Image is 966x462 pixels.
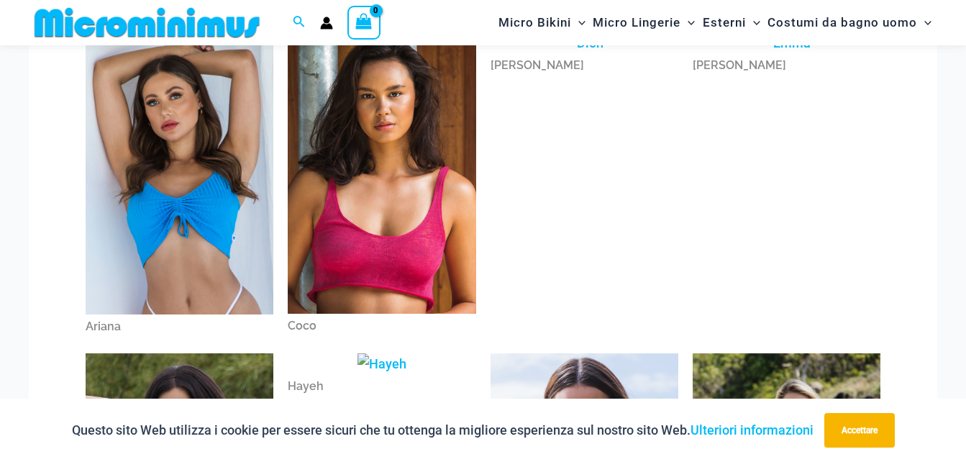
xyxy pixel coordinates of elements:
div: [PERSON_NAME] [491,53,678,78]
img: MM NEGOZIO LOGO PIATTO [29,6,265,39]
a: Costumi da bagno uomoMenu ToggleMenu commuta [764,4,935,41]
div: [PERSON_NAME] [693,53,880,78]
font: Costumi da bagno uomo [767,15,917,30]
span: Menu commuta [680,4,695,41]
div: Coco [288,314,475,338]
a: Collegamento all'icona dell'account [320,17,333,30]
a: Micro BikiniMenu ToggleMenu commuta [495,4,589,41]
font: Micro Bikini [498,15,571,30]
a: Micro LingerieMenu ToggleMenu commuta [589,4,698,41]
button: Accettare [824,413,895,448]
div: Ariana [86,314,273,339]
a: Emma[PERSON_NAME] [693,32,880,78]
a: Visualizza il carrello, vuoto [347,6,381,39]
a: Collegamento all'icona di ricerca [293,14,306,32]
div: Hayeh [288,374,475,399]
font: Esterni [703,15,746,30]
a: Dion[PERSON_NAME] [491,32,678,78]
a: CocoCoco [288,32,475,338]
font: Micro Lingerie [593,15,680,30]
a: Ulteriori informazioni [691,422,814,438]
span: Menu commuta [746,4,760,41]
nav: Navigazione del sito [493,2,937,43]
img: Coco [288,32,475,314]
span: Menu commuta [571,4,585,41]
a: ArianaAriana [86,32,273,339]
a: EsterniMenu ToggleMenu commuta [699,4,764,41]
span: Menu commuta [917,4,931,41]
img: Hayeh [357,353,406,375]
a: HayehHayeh [288,353,475,399]
img: Ariana [86,32,273,314]
p: Questo sito Web utilizza i cookie per essere sicuri che tu ottenga la migliore esperienza sul nos... [72,420,814,441]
